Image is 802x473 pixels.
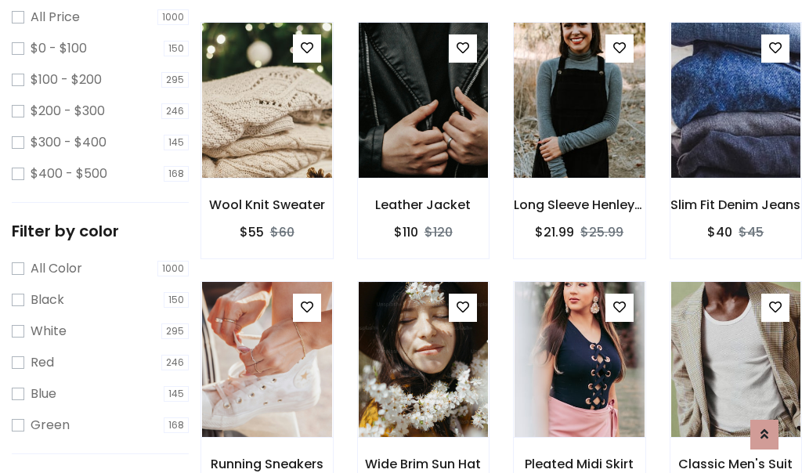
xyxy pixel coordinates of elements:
del: $120 [424,223,453,241]
label: White [31,322,67,341]
h6: Long Sleeve Henley T-Shirt [514,197,645,212]
h6: Leather Jacket [358,197,490,212]
span: 1000 [157,261,189,276]
h6: Running Sneakers [201,457,333,471]
label: Black [31,291,64,309]
label: $100 - $200 [31,70,102,89]
h6: $55 [240,225,264,240]
label: All Color [31,259,82,278]
h5: Filter by color [12,222,189,240]
label: $0 - $100 [31,39,87,58]
label: Green [31,416,70,435]
label: All Price [31,8,80,27]
del: $60 [270,223,294,241]
h6: $21.99 [535,225,574,240]
del: $45 [739,223,764,241]
h6: $40 [707,225,732,240]
del: $25.99 [580,223,623,241]
h6: Pleated Midi Skirt [514,457,645,471]
span: 1000 [157,9,189,25]
span: 295 [161,72,189,88]
h6: $110 [394,225,418,240]
span: 168 [164,166,189,182]
h6: Wool Knit Sweater [201,197,333,212]
label: Red [31,353,54,372]
h6: Classic Men's Suit [670,457,802,471]
span: 145 [164,386,189,402]
label: $200 - $300 [31,102,105,121]
span: 150 [164,41,189,56]
h6: Slim Fit Denim Jeans [670,197,802,212]
label: $300 - $400 [31,133,107,152]
span: 246 [161,355,189,370]
span: 150 [164,292,189,308]
h6: Wide Brim Sun Hat [358,457,490,471]
span: 145 [164,135,189,150]
span: 295 [161,323,189,339]
span: 168 [164,417,189,433]
label: Blue [31,385,56,403]
span: 246 [161,103,189,119]
label: $400 - $500 [31,164,107,183]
